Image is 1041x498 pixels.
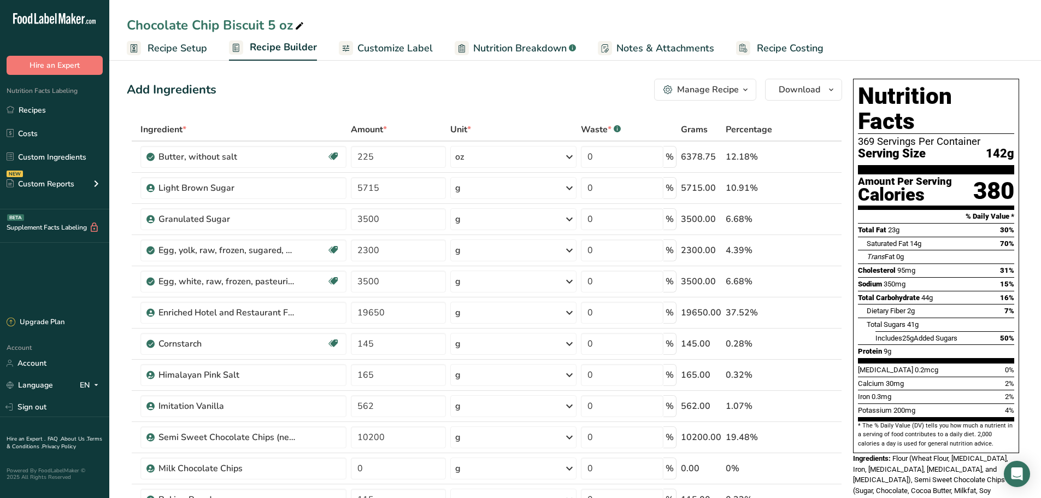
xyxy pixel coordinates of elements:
span: Iron [858,392,870,401]
div: 380 [973,177,1014,206]
a: FAQ . [48,435,61,443]
div: Custom Reports [7,178,74,190]
span: 2% [1005,392,1014,401]
section: % Daily Value * [858,210,1014,223]
div: 19650.00 [681,306,721,319]
a: Privacy Policy [42,443,76,450]
div: Add Ingredients [127,81,216,99]
div: 562.00 [681,400,721,413]
span: 70% [1000,239,1014,248]
div: g [455,213,461,226]
div: Egg, white, raw, frozen, pasteurized [158,275,295,288]
h1: Nutrition Facts [858,84,1014,134]
span: 200mg [893,406,915,414]
div: 12.18% [726,150,790,163]
div: g [455,368,461,382]
i: Trans [867,253,885,261]
span: Dietary Fiber [867,307,905,315]
div: 3500.00 [681,275,721,288]
span: Unit [450,123,471,136]
div: g [455,275,461,288]
button: Download [765,79,842,101]
div: Enriched Hotel and Restaurant Flour [158,306,295,319]
div: Upgrade Plan [7,317,64,328]
span: Download [779,83,820,96]
span: 0.3mg [872,392,891,401]
div: 10.91% [726,181,790,195]
div: 0.28% [726,337,790,350]
span: 4% [1005,406,1014,414]
div: 10200.00 [681,431,721,444]
div: BETA [7,214,24,221]
a: Customize Label [339,36,433,61]
div: g [455,306,461,319]
section: * The % Daily Value (DV) tells you how much a nutrient in a serving of food contributes to a dail... [858,421,1014,448]
span: Total Sugars [867,320,905,329]
div: 2300.00 [681,244,721,257]
span: Potassium [858,406,892,414]
div: 6.68% [726,213,790,226]
div: 0% [726,462,790,475]
div: Butter, without salt [158,150,295,163]
span: Recipe Costing [757,41,824,56]
span: Percentage [726,123,772,136]
div: g [455,244,461,257]
span: Cholesterol [858,266,896,274]
span: Notes & Attachments [616,41,714,56]
span: Protein [858,347,882,355]
div: 37.52% [726,306,790,319]
span: Fat [867,253,895,261]
span: 44g [921,294,933,302]
div: 3500.00 [681,213,721,226]
div: NEW [7,171,23,177]
span: Total Carbohydrate [858,294,920,302]
a: Notes & Attachments [598,36,714,61]
a: Recipe Costing [736,36,824,61]
div: Chocolate Chip Biscuit 5 oz [127,15,306,35]
span: 16% [1000,294,1014,302]
span: 41g [907,320,919,329]
div: 6378.75 [681,150,721,163]
span: Ingredients: [853,454,891,462]
div: Cornstarch [158,337,295,350]
div: Semi Sweet Chocolate Chips (nestle) [158,431,295,444]
div: oz [455,150,464,163]
span: 0% [1005,366,1014,374]
span: 0.2mcg [915,366,938,374]
div: 6.68% [726,275,790,288]
div: Manage Recipe [677,83,739,96]
a: Hire an Expert . [7,435,45,443]
button: Manage Recipe [654,79,756,101]
span: Amount [351,123,387,136]
span: 31% [1000,266,1014,274]
span: 142g [986,147,1014,161]
div: 19.48% [726,431,790,444]
span: Recipe Builder [250,40,317,55]
div: Egg, yolk, raw, frozen, sugared, pasteurized [158,244,295,257]
div: g [455,462,461,475]
span: 350mg [884,280,905,288]
div: 0.00 [681,462,721,475]
div: 1.07% [726,400,790,413]
span: 2g [907,307,915,315]
a: About Us . [61,435,87,443]
div: EN [80,379,103,392]
a: Nutrition Breakdown [455,36,576,61]
span: Grams [681,123,708,136]
span: 15% [1000,280,1014,288]
div: Light Brown Sugar [158,181,295,195]
span: Serving Size [858,147,926,161]
span: [MEDICAL_DATA] [858,366,913,374]
div: Himalayan Pink Salt [158,368,295,382]
span: 14g [910,239,921,248]
div: 145.00 [681,337,721,350]
div: 165.00 [681,368,721,382]
span: 95mg [897,266,915,274]
span: 25g [902,334,914,342]
span: 23g [888,226,899,234]
div: Open Intercom Messenger [1004,461,1030,487]
div: 5715.00 [681,181,721,195]
span: Includes Added Sugars [875,334,957,342]
span: Calcium [858,379,884,388]
div: g [455,400,461,413]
